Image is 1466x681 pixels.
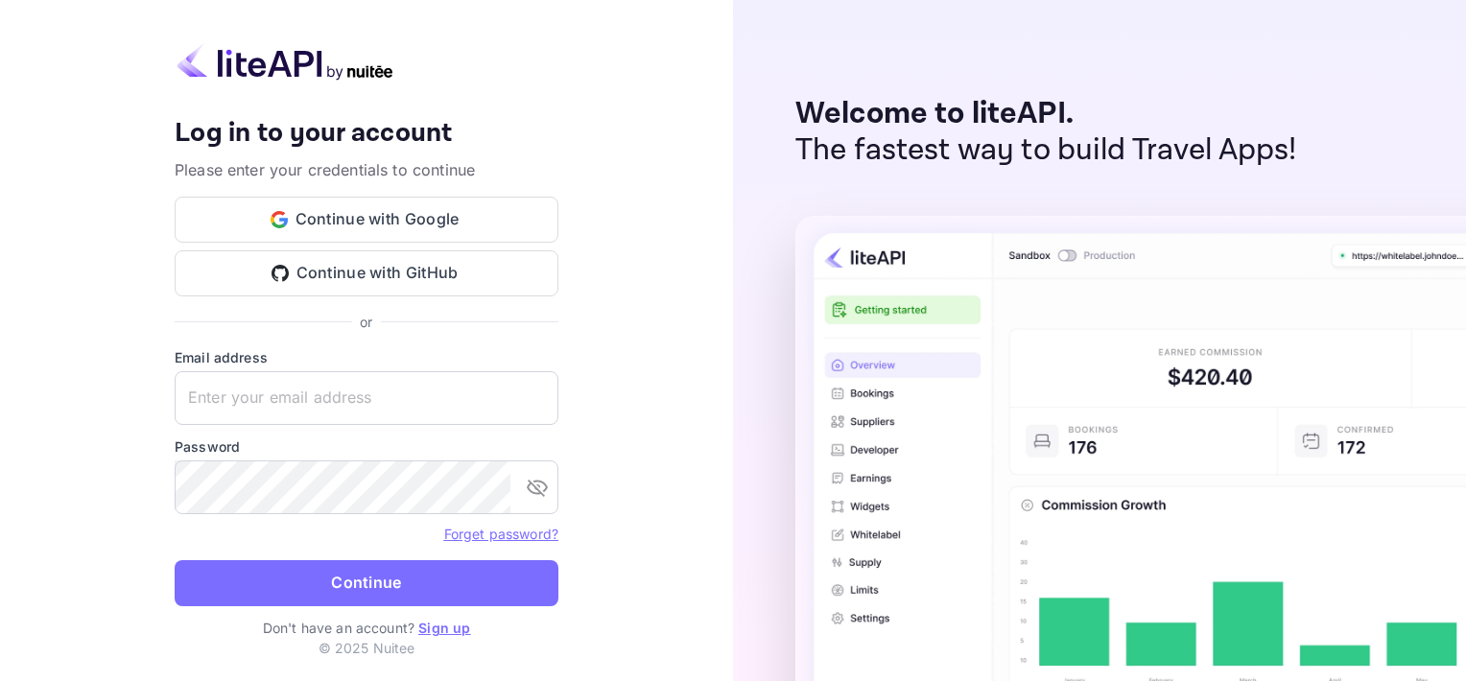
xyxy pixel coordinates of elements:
p: The fastest way to build Travel Apps! [795,132,1297,169]
h4: Log in to your account [175,117,558,151]
p: Don't have an account? [175,618,558,638]
a: Forget password? [444,524,558,543]
p: Welcome to liteAPI. [795,96,1297,132]
button: Continue with Google [175,197,558,243]
a: Forget password? [444,526,558,542]
a: Sign up [418,620,470,636]
button: Continue [175,560,558,606]
p: Please enter your credentials to continue [175,158,558,181]
p: © 2025 Nuitee [319,638,415,658]
button: Continue with GitHub [175,250,558,296]
button: toggle password visibility [518,468,556,506]
input: Enter your email address [175,371,558,425]
img: liteapi [175,43,395,81]
label: Password [175,436,558,457]
p: or [360,312,372,332]
label: Email address [175,347,558,367]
